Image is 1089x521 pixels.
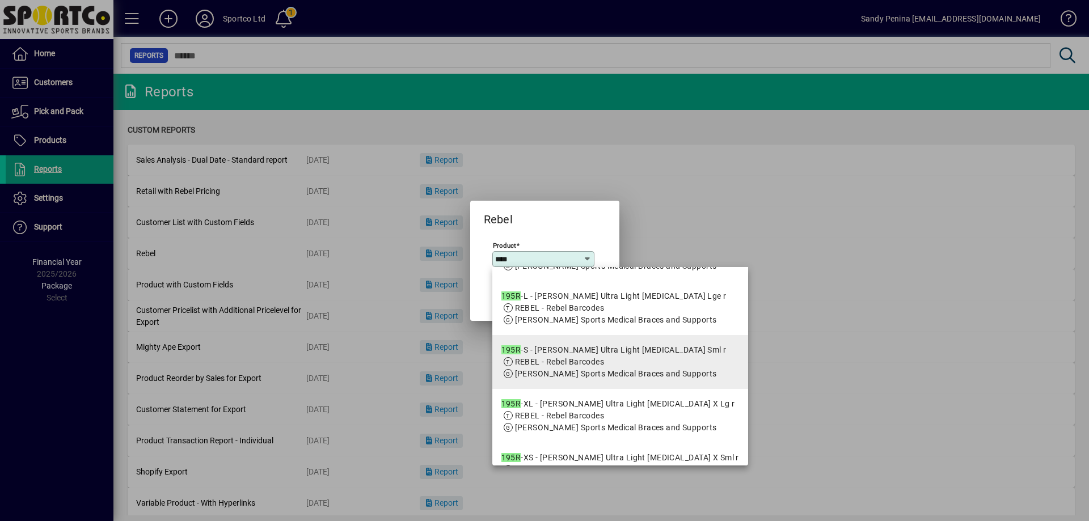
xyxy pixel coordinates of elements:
mat-option: 195R-S - McDavid Ultra Light Ankle Brace Sml r [492,335,748,389]
em: 195R [501,453,521,462]
em: 195R [501,345,521,354]
mat-option: 195R-L - McDavid Ultra Light Ankle Brace Lge r [492,281,748,335]
h2: Rebel [470,201,526,228]
span: REBEL - Rebel Barcodes [515,465,605,474]
span: [PERSON_NAME] Sports Medical Braces and Supports [515,423,717,432]
div: -XS - [PERSON_NAME] Ultra Light [MEDICAL_DATA] X Sml r [501,452,739,464]
span: REBEL - Rebel Barcodes [515,411,605,420]
span: [PERSON_NAME] Sports Medical Braces and Supports [515,261,717,270]
mat-option: 195R-XS - McDavid Ultra Light Ankle Brace X Sml r [492,443,748,497]
div: -S - [PERSON_NAME] Ultra Light [MEDICAL_DATA] Sml r [501,344,727,356]
span: REBEL - Rebel Barcodes [515,357,605,366]
span: REBEL - Rebel Barcodes [515,303,605,312]
span: [PERSON_NAME] Sports Medical Braces and Supports [515,315,717,324]
mat-label: Product [493,241,516,249]
div: -XL - [PERSON_NAME] Ultra Light [MEDICAL_DATA] X Lg r [501,398,735,410]
mat-option: 195R-XL - McDavid Ultra Light Ankle Brace X Lg r [492,389,748,443]
em: 195R [501,399,521,408]
div: -L - [PERSON_NAME] Ultra Light [MEDICAL_DATA] Lge r [501,290,727,302]
span: [PERSON_NAME] Sports Medical Braces and Supports [515,369,717,378]
em: 195R [501,291,521,300]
